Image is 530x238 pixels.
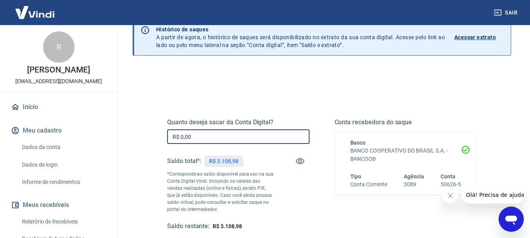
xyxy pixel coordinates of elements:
[350,140,366,146] span: Banco
[5,5,66,12] span: Olá! Precisa de ajuda?
[9,196,108,214] button: Meus recebíveis
[19,157,108,173] a: Dados de login
[167,157,201,165] h5: Saldo total*:
[350,147,461,163] h6: BANCO COOPERATIVO DO BRASIL S.A. - BANCOOB
[441,173,455,180] span: Conta
[499,207,524,232] iframe: Botão para abrir a janela de mensagens
[156,25,445,49] p: A partir de agora, o histórico de saques será disponibilizado no extrato da sua conta digital. Ac...
[27,66,90,74] p: [PERSON_NAME]
[350,180,387,189] h6: Conta Corrente
[209,157,238,165] p: R$ 3.108,98
[404,180,424,189] h6: 3089
[350,173,362,180] span: Tipo
[19,174,108,190] a: Informe de rendimentos
[404,173,424,180] span: Agência
[167,222,209,231] h5: Saldo restante:
[19,139,108,155] a: Dados da conta
[461,186,524,203] iframe: Mensagem da empresa
[492,5,521,20] button: Sair
[9,0,60,24] img: Vindi
[43,31,75,63] div: R
[19,214,108,230] a: Relatório de Recebíveis
[9,122,108,139] button: Meu cadastro
[167,118,310,126] h5: Quanto deseja sacar da Conta Digital?
[213,223,242,229] span: R$ 3.108,98
[9,98,108,116] a: Início
[454,25,505,49] a: Acessar extrato
[15,77,102,85] p: [EMAIL_ADDRESS][DOMAIN_NAME]
[441,180,461,189] h6: 50626-5
[156,25,445,33] p: Histórico de saques
[454,33,496,41] p: Acessar extrato
[167,171,274,213] p: *Corresponde ao saldo disponível para uso na sua Conta Digital Vindi. Incluindo os valores das ve...
[335,118,477,126] h5: Conta recebedora do saque
[443,188,458,203] iframe: Fechar mensagem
